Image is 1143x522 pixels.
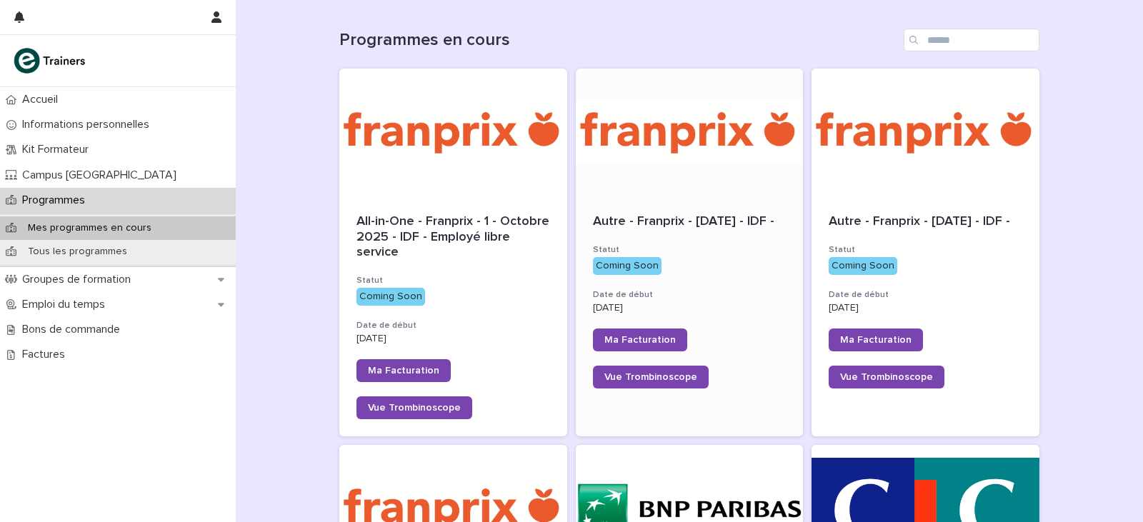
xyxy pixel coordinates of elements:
p: Groupes de formation [16,273,142,286]
p: Programmes [16,194,96,207]
span: Autre - Franprix - [DATE] - IDF - [829,215,1010,228]
p: Tous les programmes [16,246,139,258]
a: Autre - Franprix - [DATE] - IDF -StatutComing SoonDate de début[DATE]Ma FacturationVue Trombinoscope [812,69,1039,436]
a: Ma Facturation [829,328,923,351]
a: Ma Facturation [356,359,451,382]
h3: Date de début [593,289,787,301]
p: Informations personnelles [16,118,161,131]
span: All-in-One - Franprix - 1 - Octobre 2025 - IDF - Employé libre service [356,215,553,259]
div: Coming Soon [356,288,425,306]
a: Autre - Franprix - [DATE] - IDF -StatutComing SoonDate de début[DATE]Ma FacturationVue Trombinoscope [576,69,804,436]
p: Emploi du temps [16,298,116,311]
span: Ma Facturation [604,335,676,345]
p: Campus [GEOGRAPHIC_DATA] [16,169,188,182]
p: Mes programmes en cours [16,222,163,234]
p: Kit Formateur [16,143,100,156]
span: Vue Trombinoscope [604,372,697,382]
h3: Date de début [829,289,1022,301]
h3: Statut [593,244,787,256]
a: Ma Facturation [593,328,687,351]
a: Vue Trombinoscope [356,396,472,419]
h3: Date de début [356,320,550,331]
a: All-in-One - Franprix - 1 - Octobre 2025 - IDF - Employé libre serviceStatutComing SoonDate de dé... [339,69,567,436]
span: Autre - Franprix - [DATE] - IDF - [593,215,774,228]
div: Coming Soon [829,257,897,275]
h3: Statut [829,244,1022,256]
p: [DATE] [356,333,550,345]
p: Accueil [16,93,69,106]
p: Bons de commande [16,323,131,336]
p: Factures [16,348,76,361]
span: Ma Facturation [368,366,439,376]
a: Vue Trombinoscope [829,366,944,388]
div: Coming Soon [593,257,662,275]
p: [DATE] [829,302,1022,314]
span: Vue Trombinoscope [368,403,461,413]
span: Vue Trombinoscope [840,372,933,382]
img: K0CqGN7SDeD6s4JG8KQk [11,46,90,75]
h1: Programmes en cours [339,30,898,51]
h3: Statut [356,275,550,286]
span: Ma Facturation [840,335,912,345]
a: Vue Trombinoscope [593,366,709,388]
p: [DATE] [593,302,787,314]
input: Search [904,29,1039,51]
